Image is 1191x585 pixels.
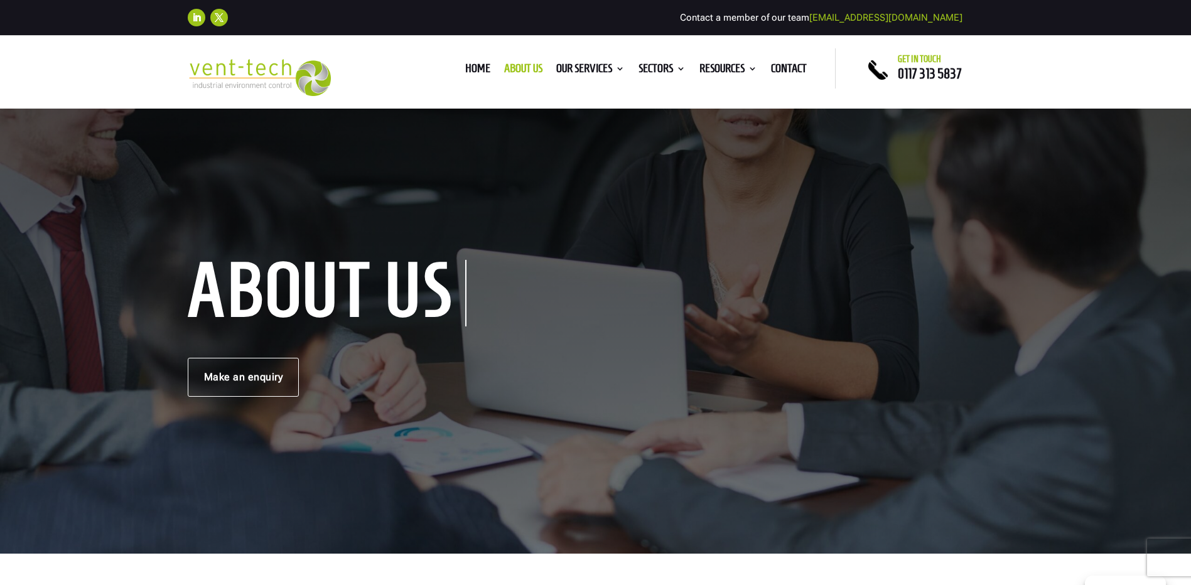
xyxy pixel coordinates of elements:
[556,64,625,78] a: Our Services
[210,9,228,26] a: Follow on X
[504,64,542,78] a: About us
[188,260,466,326] h1: About us
[898,54,941,64] span: Get in touch
[771,64,807,78] a: Contact
[639,64,686,78] a: Sectors
[809,12,962,23] a: [EMAIL_ADDRESS][DOMAIN_NAME]
[188,9,205,26] a: Follow on LinkedIn
[680,12,962,23] span: Contact a member of our team
[188,59,331,96] img: 2023-09-27T08_35_16.549ZVENT-TECH---Clear-background
[465,64,490,78] a: Home
[898,66,962,81] a: 0117 313 5837
[699,64,757,78] a: Resources
[188,358,299,397] a: Make an enquiry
